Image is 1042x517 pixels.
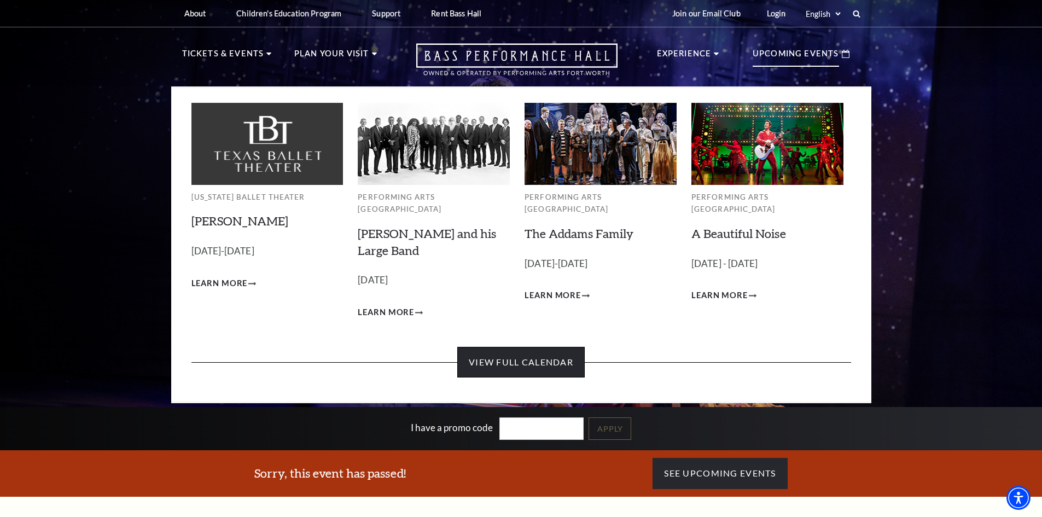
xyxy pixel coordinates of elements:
img: Texas Ballet Theater [191,103,344,184]
p: [DATE]-[DATE] [525,256,677,272]
span: Learn More [191,277,248,291]
a: The Addams Family [525,226,633,241]
label: I have a promo code [411,422,493,433]
p: Experience [657,47,712,67]
select: Select: [804,9,842,19]
p: [US_STATE] Ballet Theater [191,191,344,204]
a: Learn More A Beautiful Noise [691,289,756,303]
a: See Upcoming Events [653,458,787,489]
div: Accessibility Menu [1006,486,1031,510]
img: Performing Arts Fort Worth [358,103,510,184]
p: Support [372,9,400,18]
a: [PERSON_NAME] [191,213,288,228]
p: Performing Arts [GEOGRAPHIC_DATA] [358,191,510,216]
a: Learn More The Addams Family [525,289,590,303]
p: Children's Education Program [236,9,341,18]
p: Rent Bass Hall [431,9,481,18]
span: Learn More [525,289,581,303]
a: Open this option [377,43,657,86]
p: [DATE] - [DATE] [691,256,843,272]
p: [DATE]-[DATE] [191,243,344,259]
span: Learn More [358,306,414,320]
p: About [184,9,206,18]
a: Learn More Lyle Lovett and his Large Band [358,306,423,320]
h3: Sorry, this event has passed! [254,465,406,482]
img: Performing Arts Fort Worth [525,103,677,184]
span: Learn More [691,289,748,303]
img: Performing Arts Fort Worth [691,103,843,184]
a: View Full Calendar [457,347,585,377]
a: [PERSON_NAME] and his Large Band [358,226,496,258]
p: Plan Your Visit [294,47,369,67]
p: Performing Arts [GEOGRAPHIC_DATA] [525,191,677,216]
p: Upcoming Events [753,47,839,67]
p: [DATE] [358,272,510,288]
a: Learn More Peter Pan [191,277,257,291]
p: Tickets & Events [182,47,264,67]
a: A Beautiful Noise [691,226,786,241]
p: Performing Arts [GEOGRAPHIC_DATA] [691,191,843,216]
